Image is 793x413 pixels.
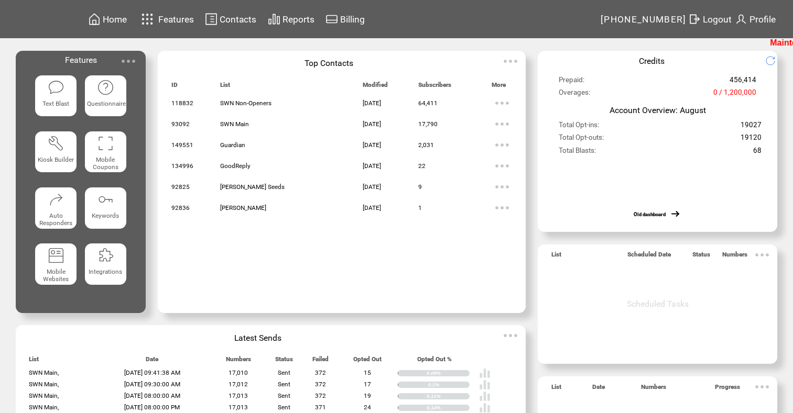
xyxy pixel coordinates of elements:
span: Text Blast [42,100,69,107]
span: SWN Non-Openers [220,99,271,107]
span: Status [692,251,710,263]
span: Home [103,14,127,25]
span: 17,013 [229,404,248,411]
a: Contacts [203,11,258,27]
span: [DATE] [363,183,381,191]
span: Profile [749,14,776,25]
a: Reports [266,11,316,27]
span: Integrations [89,268,122,275]
span: 24 [364,404,371,411]
span: SWN Main, [29,381,59,388]
span: 15 [364,369,371,376]
span: [PHONE_NUMBER] [601,14,687,25]
span: SWN Main, [29,392,59,399]
span: 19 [364,392,371,399]
img: questionnaire.svg [97,79,114,96]
a: Keywords [85,187,126,235]
img: exit.svg [688,13,701,26]
span: 372 [315,381,326,388]
div: 0.09% [427,370,470,376]
span: Latest Sends [234,333,281,343]
img: ellypsis.svg [500,325,521,346]
span: Opted Out [353,355,382,367]
span: Progress [715,383,740,395]
span: 92825 [171,183,190,191]
span: Sent [278,369,290,376]
img: ellypsis.svg [492,155,513,176]
img: ellypsis.svg [500,51,521,72]
span: Modified [363,81,388,93]
img: tool%201.svg [48,135,64,152]
span: 371 [315,404,326,411]
span: 9 [418,183,422,191]
span: List [29,355,39,367]
span: Status [275,355,293,367]
a: Home [86,11,128,27]
span: [DATE] [363,162,381,170]
span: More [492,81,506,93]
span: Auto Responders [39,212,72,227]
span: Logout [703,14,732,25]
span: [PERSON_NAME] [220,204,266,211]
span: 19027 [741,121,762,133]
img: ellypsis.svg [492,135,513,155]
span: Questionnaire [87,100,126,107]
a: Mobile Coupons [85,131,126,179]
span: Reports [283,14,314,25]
img: poll%20-%20white.svg [479,379,491,390]
span: 1 [418,204,422,211]
span: [DATE] 09:30:00 AM [124,381,180,388]
a: Questionnaire [85,75,126,123]
span: 17,790 [418,120,438,128]
a: Mobile Websites [35,243,77,291]
span: Date [592,383,605,395]
span: [DATE] 08:00:00 PM [124,404,180,411]
span: 149551 [171,141,193,149]
img: creidtcard.svg [325,13,338,26]
span: Subscribers [418,81,451,93]
span: Contacts [220,14,256,25]
img: auto-responders.svg [48,191,64,208]
span: Features [65,55,97,65]
span: List [551,383,561,395]
a: Text Blast [35,75,77,123]
span: [DATE] [363,120,381,128]
img: ellypsis.svg [492,114,513,135]
img: home.svg [88,13,101,26]
a: Profile [733,11,777,27]
span: [DATE] 08:00:00 AM [124,392,180,399]
div: 0.14% [427,405,470,411]
img: profile.svg [735,13,747,26]
a: Auto Responders [35,187,77,235]
span: List [551,251,561,263]
span: Sent [278,392,290,399]
a: Integrations [85,243,126,291]
span: [DATE] [363,99,381,107]
img: ellypsis.svg [752,376,773,397]
span: Opted Out % [417,355,452,367]
span: Total Opt-ins: [559,121,599,133]
img: contacts.svg [205,13,218,26]
span: 64,411 [418,99,438,107]
span: Total Opt-outs: [559,133,604,146]
span: 0 / 1,200,000 [713,88,756,101]
span: Overages: [559,88,590,101]
span: Scheduled Date [627,251,671,263]
img: ellypsis.svg [492,197,513,218]
span: Top Contacts [305,58,353,68]
span: 456,414 [730,76,756,88]
span: 68 [753,147,762,159]
span: 17 [364,381,371,388]
span: Kiosk Builder [38,156,74,163]
span: 17,012 [229,381,248,388]
span: 134996 [171,162,193,170]
span: SWN Main, [29,404,59,411]
span: SWN Main [220,120,249,128]
span: List [220,81,230,93]
img: ellypsis.svg [492,176,513,197]
span: 93092 [171,120,190,128]
img: ellypsis.svg [492,93,513,114]
span: [PERSON_NAME] Seeds [220,183,285,191]
span: Scheduled Tasks [627,299,689,309]
img: coupons.svg [97,135,114,152]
